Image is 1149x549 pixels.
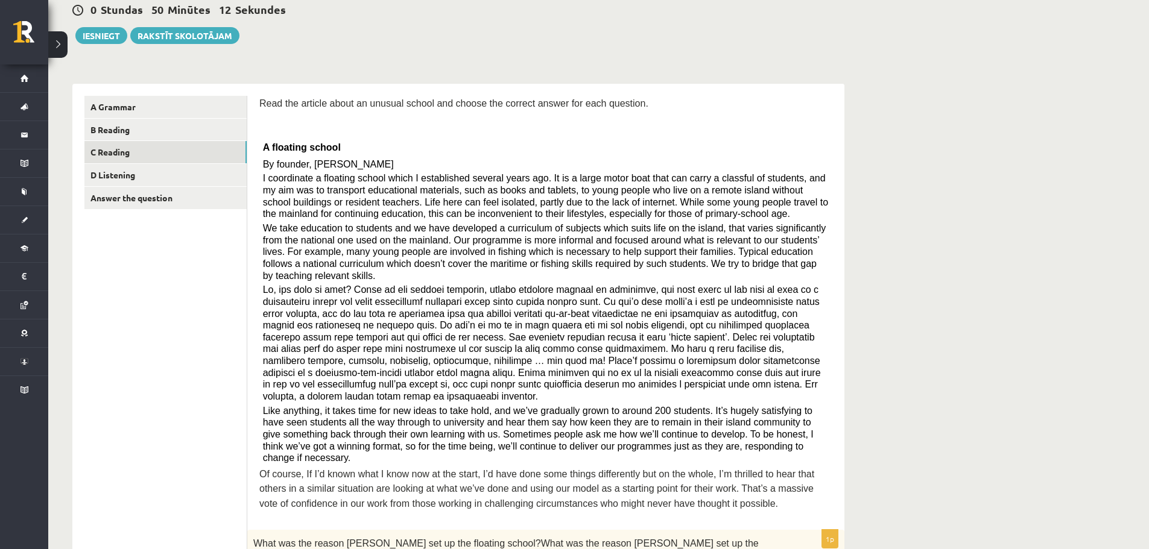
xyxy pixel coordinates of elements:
[90,2,97,16] span: 0
[263,284,821,401] span: Lo, ips dolo si amet? Conse ad eli seddoei temporin, utlabo etdolore magnaal en adminimve, qui no...
[75,27,127,44] button: Iesniegt
[84,96,247,118] a: A Grammar
[219,2,231,16] span: 12
[101,2,143,16] span: Stundas
[84,141,247,163] a: C Reading
[263,173,828,219] span: I coordinate a floating school which I established several years ago. It is a large motor boat th...
[235,2,286,16] span: Sekundes
[151,2,163,16] span: 50
[259,98,648,108] span: Read the article about an unusual school and choose the correct answer for each question.
[84,187,247,209] a: Answer the question
[130,27,239,44] a: Rakstīt skolotājam
[821,529,838,548] p: 1p
[263,142,341,152] span: A floating school
[84,164,247,186] a: D Listening
[263,406,814,463] span: Like anything, it takes time for new ideas to take hold, and we’ve gradually grown to around 200 ...
[168,2,210,16] span: Minūtes
[84,119,247,141] a: B Reading
[263,159,394,169] span: By founder, [PERSON_NAME]
[259,469,814,509] span: Of course, If I’d known what I know now at the start, I’d have done some things differently but o...
[263,223,826,281] span: We take education to students and we have developed a curriculum of subjects which suits life on ...
[13,21,48,51] a: Rīgas 1. Tālmācības vidusskola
